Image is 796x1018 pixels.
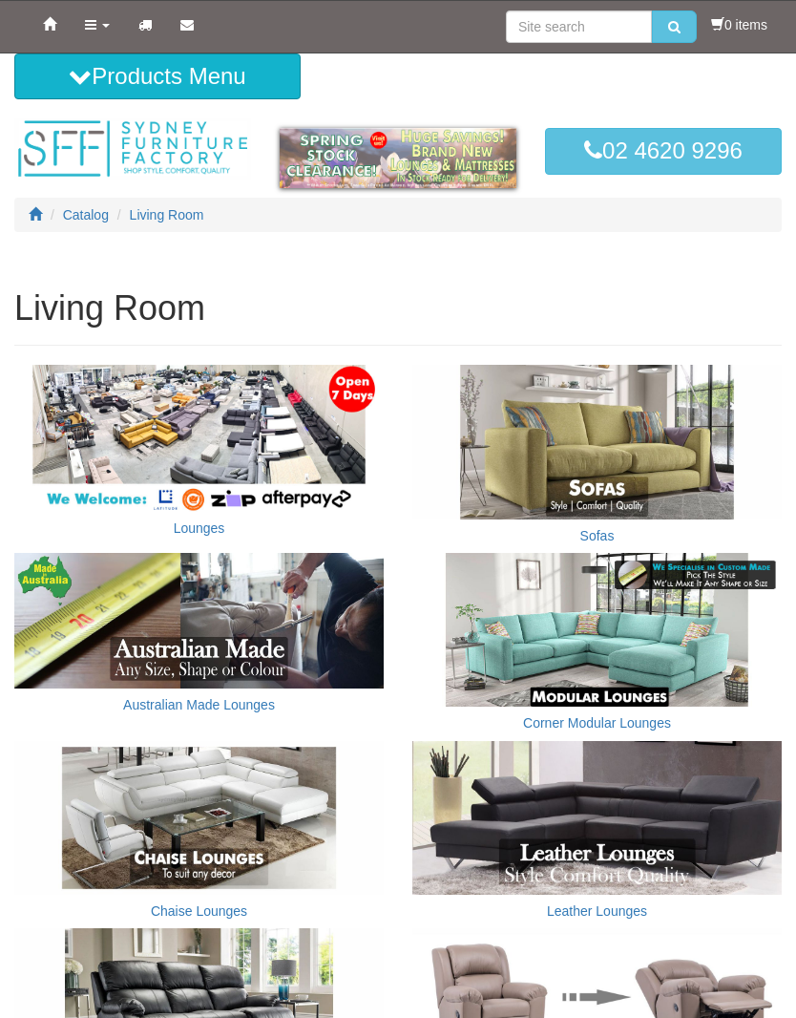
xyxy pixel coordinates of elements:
[412,741,782,895] img: Leather Lounges
[14,553,384,689] img: Australian Made Lounges
[506,11,652,43] input: Site search
[523,715,671,731] a: Corner Modular Lounges
[14,741,384,895] img: Chaise Lounges
[63,207,109,223] a: Catalog
[123,697,275,712] a: Australian Made Lounges
[545,128,782,174] a: 02 4620 9296
[14,53,301,99] button: Products Menu
[14,289,782,328] h1: Living Room
[412,553,782,707] img: Corner Modular Lounges
[580,528,615,543] a: Sofas
[174,520,225,536] a: Lounges
[151,903,247,919] a: Chaise Lounges
[412,365,782,519] img: Sofas
[14,365,384,512] img: Lounges
[14,118,251,180] img: Sydney Furniture Factory
[711,15,767,34] li: 0 items
[280,128,516,187] img: spring-sale.gif
[547,903,647,919] a: Leather Lounges
[130,207,204,223] a: Living Room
